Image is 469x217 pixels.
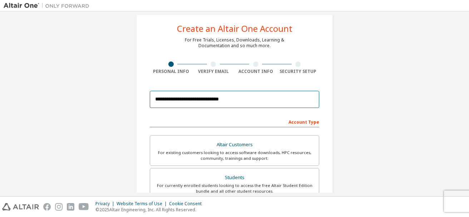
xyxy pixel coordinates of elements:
div: Students [154,173,315,183]
div: Account Type [150,116,319,127]
img: facebook.svg [43,203,51,211]
div: Security Setup [277,69,320,74]
div: For Free Trials, Licenses, Downloads, Learning & Documentation and so much more. [185,37,284,49]
img: youtube.svg [79,203,89,211]
img: Altair One [4,2,93,9]
div: Altair Customers [154,140,315,150]
div: Create an Altair One Account [177,24,292,33]
div: Verify Email [192,69,235,74]
div: Privacy [95,201,117,207]
div: Website Terms of Use [117,201,169,207]
p: © 2025 Altair Engineering, Inc. All Rights Reserved. [95,207,206,213]
img: altair_logo.svg [2,203,39,211]
img: linkedin.svg [67,203,74,211]
img: instagram.svg [55,203,63,211]
div: For existing customers looking to access software downloads, HPC resources, community, trainings ... [154,150,315,161]
div: For currently enrolled students looking to access the free Altair Student Edition bundle and all ... [154,183,315,194]
div: Cookie Consent [169,201,206,207]
div: Personal Info [150,69,192,74]
div: Account Info [234,69,277,74]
